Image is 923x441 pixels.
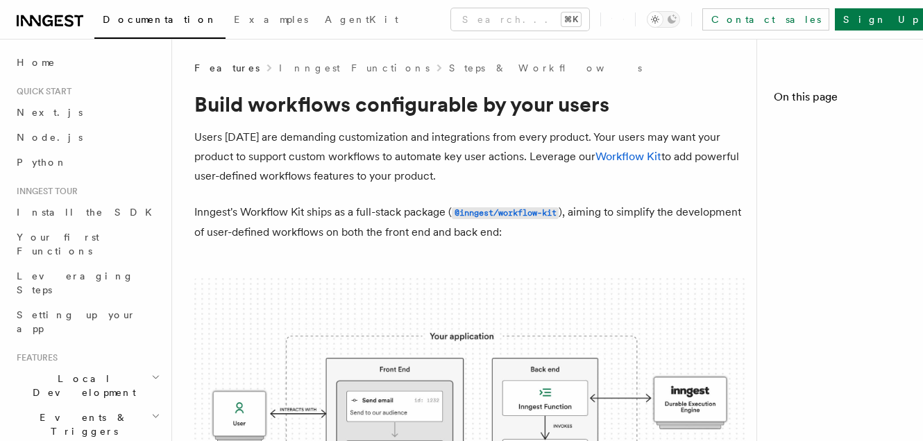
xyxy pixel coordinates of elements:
[103,14,217,25] span: Documentation
[11,372,151,399] span: Local Development
[194,61,260,75] span: Features
[11,410,151,438] span: Events & Triggers
[11,100,163,125] a: Next.js
[325,14,398,25] span: AgentKit
[17,55,56,69] span: Home
[17,270,134,295] span: Leveraging Steps
[279,61,430,75] a: Inngest Functions
[316,4,407,37] a: AgentKit
[11,225,163,263] a: Your first Functions
[774,89,906,111] h4: On this page
[194,92,745,116] h1: Build workflows configurable by your users
[702,8,829,31] a: Contact sales
[17,157,67,168] span: Python
[11,263,163,302] a: Leveraging Steps
[452,205,559,218] a: @inngest/workflow-kit
[11,200,163,225] a: Install the SDK
[17,207,160,218] span: Install the SDK
[11,352,58,363] span: Features
[17,132,83,143] span: Node.js
[17,107,83,118] span: Next.js
[11,125,163,150] a: Node.js
[234,14,308,25] span: Examples
[449,61,642,75] a: Steps & Workflows
[11,366,163,405] button: Local Development
[561,12,581,26] kbd: ⌘K
[452,207,559,219] code: @inngest/workflow-kit
[94,4,226,39] a: Documentation
[194,202,745,242] p: Inngest's Workflow Kit ships as a full-stack package ( ), aiming to simplify the development of u...
[595,150,661,163] a: Workflow Kit
[647,11,680,28] button: Toggle dark mode
[11,302,163,341] a: Setting up your app
[11,150,163,175] a: Python
[451,8,589,31] button: Search...⌘K
[194,128,745,186] p: Users [DATE] are demanding customization and integrations from every product. Your users may want...
[17,232,99,257] span: Your first Functions
[11,86,71,97] span: Quick start
[17,309,136,334] span: Setting up your app
[226,4,316,37] a: Examples
[11,186,78,197] span: Inngest tour
[11,50,163,75] a: Home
